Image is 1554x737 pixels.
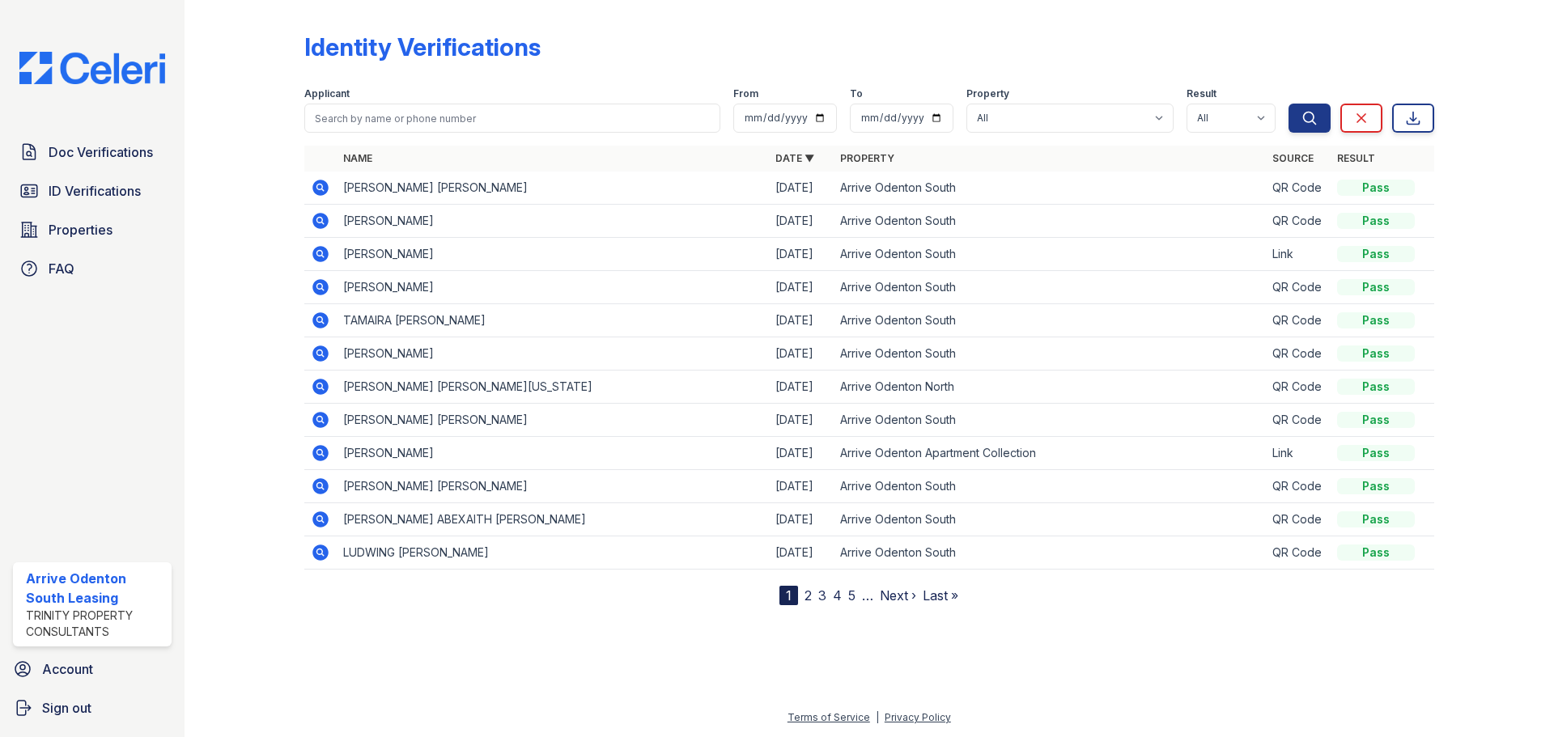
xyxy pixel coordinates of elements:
[769,437,834,470] td: [DATE]
[1266,470,1331,503] td: QR Code
[1266,271,1331,304] td: QR Code
[49,181,141,201] span: ID Verifications
[1266,536,1331,570] td: QR Code
[13,175,172,207] a: ID Verifications
[834,371,1266,404] td: Arrive Odenton North
[1337,445,1415,461] div: Pass
[42,698,91,718] span: Sign out
[840,152,894,164] a: Property
[1266,172,1331,205] td: QR Code
[13,252,172,285] a: FAQ
[1337,279,1415,295] div: Pass
[1337,345,1415,362] div: Pass
[6,52,178,84] img: CE_Logo_Blue-a8612792a0a2168367f1c8372b55b34899dd931a85d93a1a3d3e32e68fde9ad4.png
[1337,511,1415,527] div: Pass
[337,536,769,570] td: LUDWING [PERSON_NAME]
[769,205,834,238] td: [DATE]
[337,437,769,470] td: [PERSON_NAME]
[1337,478,1415,494] div: Pass
[779,586,798,605] div: 1
[6,692,178,724] a: Sign out
[337,503,769,536] td: [PERSON_NAME] ABEXAITH [PERSON_NAME]
[1337,312,1415,328] div: Pass
[13,136,172,168] a: Doc Verifications
[876,711,879,723] div: |
[769,404,834,437] td: [DATE]
[834,404,1266,437] td: Arrive Odenton South
[337,205,769,238] td: [PERSON_NAME]
[850,87,863,100] label: To
[1187,87,1216,100] label: Result
[337,172,769,205] td: [PERSON_NAME] [PERSON_NAME]
[1266,371,1331,404] td: QR Code
[337,271,769,304] td: [PERSON_NAME]
[834,437,1266,470] td: Arrive Odenton Apartment Collection
[1266,437,1331,470] td: Link
[923,587,958,604] a: Last »
[1337,379,1415,395] div: Pass
[1266,404,1331,437] td: QR Code
[1266,503,1331,536] td: QR Code
[848,587,856,604] a: 5
[880,587,916,604] a: Next ›
[834,172,1266,205] td: Arrive Odenton South
[834,503,1266,536] td: Arrive Odenton South
[769,536,834,570] td: [DATE]
[1266,205,1331,238] td: QR Code
[769,337,834,371] td: [DATE]
[769,470,834,503] td: [DATE]
[733,87,758,100] label: From
[337,470,769,503] td: [PERSON_NAME] [PERSON_NAME]
[1337,246,1415,262] div: Pass
[337,371,769,404] td: [PERSON_NAME] [PERSON_NAME][US_STATE]
[1337,180,1415,196] div: Pass
[834,536,1266,570] td: Arrive Odenton South
[769,238,834,271] td: [DATE]
[304,32,541,61] div: Identity Verifications
[1337,152,1375,164] a: Result
[834,337,1266,371] td: Arrive Odenton South
[1266,304,1331,337] td: QR Code
[788,711,870,723] a: Terms of Service
[769,172,834,205] td: [DATE]
[885,711,951,723] a: Privacy Policy
[49,259,74,278] span: FAQ
[1266,337,1331,371] td: QR Code
[26,569,165,608] div: Arrive Odenton South Leasing
[775,152,814,164] a: Date ▼
[49,142,153,162] span: Doc Verifications
[337,238,769,271] td: [PERSON_NAME]
[42,659,93,679] span: Account
[337,337,769,371] td: [PERSON_NAME]
[834,304,1266,337] td: Arrive Odenton South
[304,104,720,133] input: Search by name or phone number
[834,470,1266,503] td: Arrive Odenton South
[13,214,172,246] a: Properties
[6,653,178,685] a: Account
[1337,412,1415,428] div: Pass
[343,152,372,164] a: Name
[769,371,834,404] td: [DATE]
[834,205,1266,238] td: Arrive Odenton South
[818,587,826,604] a: 3
[769,304,834,337] td: [DATE]
[337,304,769,337] td: TAMAIRA [PERSON_NAME]
[1337,544,1415,561] div: Pass
[1337,213,1415,229] div: Pass
[966,87,1009,100] label: Property
[769,503,834,536] td: [DATE]
[1272,152,1314,164] a: Source
[1266,238,1331,271] td: Link
[834,271,1266,304] td: Arrive Odenton South
[26,608,165,640] div: Trinity Property Consultants
[834,238,1266,271] td: Arrive Odenton South
[769,271,834,304] td: [DATE]
[304,87,350,100] label: Applicant
[49,220,113,239] span: Properties
[337,404,769,437] td: [PERSON_NAME] [PERSON_NAME]
[833,587,842,604] a: 4
[805,587,812,604] a: 2
[862,586,873,605] span: …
